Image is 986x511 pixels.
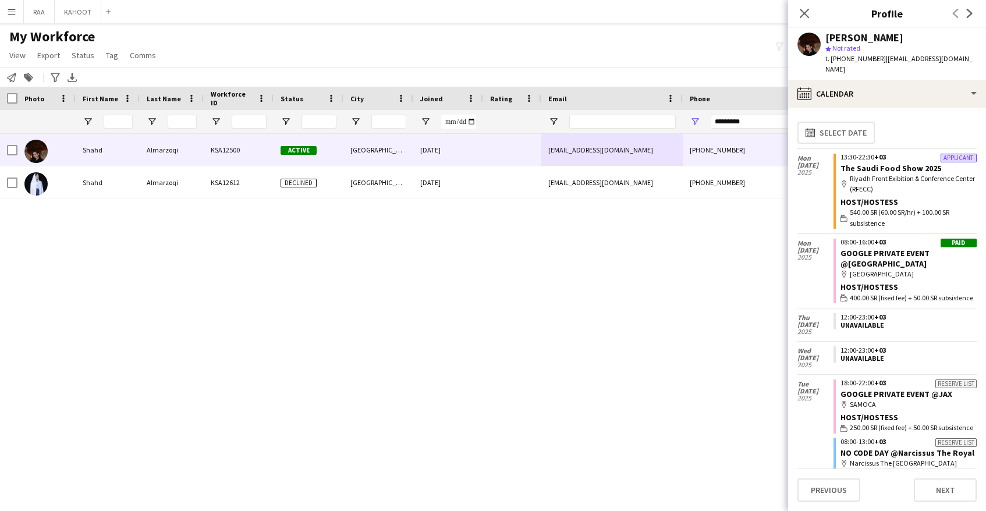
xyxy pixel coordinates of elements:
[840,412,977,423] div: Host/Hostess
[22,70,36,84] app-action-btn: Add to tag
[24,140,48,163] img: Shahd Almarzoqi
[840,282,977,292] div: Host/Hostess
[569,115,676,129] input: Email Filter Input
[343,134,413,166] div: [GEOGRAPHIC_DATA]
[67,48,99,63] a: Status
[343,166,413,198] div: [GEOGRAPHIC_DATA]
[72,50,94,61] span: Status
[140,134,204,166] div: Almarzoqi
[281,94,303,103] span: Status
[350,116,361,127] button: Open Filter Menu
[850,207,977,228] span: 540.00 SR (60.00 SR/hr) + 100.00 SR subsistence
[941,154,977,162] div: Applicant
[840,321,972,329] div: Unavailable
[797,162,834,169] span: [DATE]
[797,347,834,354] span: Wed
[55,1,101,23] button: KAHOOT
[33,48,65,63] a: Export
[211,90,253,107] span: Workforce ID
[935,379,977,388] div: Reserve list
[840,248,930,269] a: GOOGLE PRIVATE EVENT @[GEOGRAPHIC_DATA]
[690,116,700,127] button: Open Filter Menu
[797,169,834,176] span: 2025
[76,134,140,166] div: Shahd
[874,437,886,446] span: +03
[140,166,204,198] div: Almarzoqi
[490,94,512,103] span: Rating
[874,346,886,354] span: +03
[834,346,977,363] app-crew-unavailable-period: 12:00-23:00
[683,134,832,166] div: [PHONE_NUMBER]
[24,94,44,103] span: Photo
[840,154,977,161] div: 13:30-22:30
[302,115,336,129] input: Status Filter Input
[840,389,952,399] a: GOOGLE PRIVATE EVENT @JAX
[232,115,267,129] input: Workforce ID Filter Input
[941,239,977,247] div: Paid
[711,115,825,129] input: Phone Filter Input
[24,1,55,23] button: RAA
[541,134,683,166] div: [EMAIL_ADDRESS][DOMAIN_NAME]
[413,166,483,198] div: [DATE]
[914,478,977,502] button: Next
[840,438,977,445] div: 08:00-13:00
[797,321,834,328] span: [DATE]
[281,116,291,127] button: Open Filter Menu
[874,152,886,161] span: +03
[840,239,977,246] div: 08:00-16:00
[797,314,834,321] span: Thu
[83,116,93,127] button: Open Filter Menu
[548,94,567,103] span: Email
[832,44,860,52] span: Not rated
[37,50,60,61] span: Export
[840,458,977,469] div: Narcissus The [GEOGRAPHIC_DATA]
[840,269,977,279] div: [GEOGRAPHIC_DATA]
[125,48,161,63] a: Comms
[797,155,834,162] span: Mon
[76,166,140,198] div: Shahd
[797,240,834,247] span: Mon
[9,28,95,45] span: My Workforce
[211,116,221,127] button: Open Filter Menu
[104,115,133,129] input: First Name Filter Input
[5,48,30,63] a: View
[441,115,476,129] input: Joined Filter Input
[420,116,431,127] button: Open Filter Menu
[130,50,156,61] span: Comms
[204,166,274,198] div: KSA12612
[797,361,834,368] span: 2025
[797,122,875,144] button: Select date
[840,163,941,173] a: The Saudi Food Show 2025
[24,172,48,196] img: Shahd Almarzoqi
[874,378,886,387] span: +03
[168,115,197,129] input: Last Name Filter Input
[350,94,364,103] span: City
[147,94,181,103] span: Last Name
[101,48,123,63] a: Tag
[797,478,860,502] button: Previous
[413,134,483,166] div: [DATE]
[825,54,886,63] span: t. [PHONE_NUMBER]
[840,173,977,194] div: Riyadh Front Exibition & Conference Center (RFECC)
[83,94,118,103] span: First Name
[840,448,974,458] a: NO CODE DAY @Narcissus The Royal
[797,354,834,361] span: [DATE]
[281,179,317,187] span: Declined
[834,313,977,329] app-crew-unavailable-period: 12:00-23:00
[825,54,973,73] span: | [EMAIL_ADDRESS][DOMAIN_NAME]
[797,328,834,335] span: 2025
[850,423,973,433] span: 250.00 SR (fixed fee) + 50.00 SR subsistence
[683,166,832,198] div: [PHONE_NUMBER]
[874,313,886,321] span: +03
[9,50,26,61] span: View
[797,254,834,261] span: 2025
[281,146,317,155] span: Active
[874,237,886,246] span: +03
[371,115,406,129] input: City Filter Input
[825,33,903,43] div: [PERSON_NAME]
[690,94,710,103] span: Phone
[797,247,834,254] span: [DATE]
[541,166,683,198] div: [EMAIL_ADDRESS][DOMAIN_NAME]
[935,438,977,447] div: Reserve list
[840,379,977,386] div: 18:00-22:00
